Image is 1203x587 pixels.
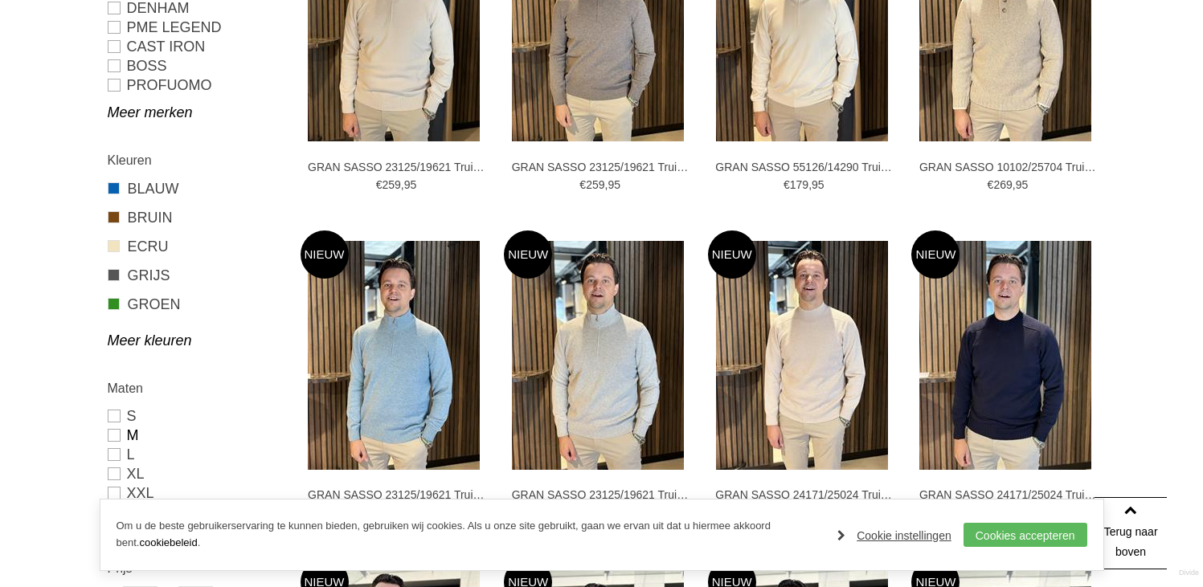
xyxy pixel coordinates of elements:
span: 95 [404,178,417,191]
a: Terug naar boven [1095,497,1167,569]
span: 269 [993,178,1012,191]
a: GRAN SASSO 55126/14290 Truien [715,160,892,174]
a: GRAN SASSO 24171/25024 Truien [919,487,1096,502]
h2: Maten [108,378,280,398]
a: BOSS [108,56,280,75]
a: GRAN SASSO 24171/25024 Truien [715,487,892,502]
a: GRAN SASSO 10102/25704 Truien [919,160,1096,174]
a: CAST IRON [108,37,280,56]
a: Cookies accepteren [964,523,1087,547]
span: 259 [586,178,604,191]
a: L [108,445,280,464]
span: 95 [1016,178,1029,191]
span: 259 [382,178,400,191]
a: Divide [1179,563,1199,583]
span: € [376,178,383,191]
a: GRAN SASSO 23125/19621 Truien [308,487,485,502]
span: 179 [790,178,808,191]
a: XL [108,464,280,483]
a: Meer kleuren [108,331,280,350]
a: Cookie instellingen [837,524,951,548]
a: BRUIN [108,207,280,228]
a: BLAUW [108,178,280,199]
span: , [1013,178,1016,191]
img: GRAN SASSO 23125/19621 Truien [512,241,684,470]
img: GRAN SASSO 23125/19621 Truien [308,241,480,470]
a: XXL [108,483,280,503]
a: M [108,426,280,445]
span: , [401,178,404,191]
span: € [579,178,586,191]
a: GRAN SASSO 23125/19621 Truien [308,160,485,174]
span: , [808,178,812,191]
span: 95 [812,178,825,191]
a: GROEN [108,294,280,315]
img: GRAN SASSO 24171/25024 Truien [716,241,888,470]
img: GRAN SASSO 24171/25024 Truien [919,241,1091,470]
span: , [604,178,608,191]
a: Meer merken [108,103,280,122]
a: cookiebeleid [139,536,197,548]
a: ECRU [108,236,280,257]
a: S [108,406,280,426]
a: PROFUOMO [108,75,280,95]
a: GRIJS [108,265,280,286]
a: GRAN SASSO 23125/19621 Truien [512,487,689,502]
a: GRAN SASSO 23125/19621 Truien [512,160,689,174]
a: PME LEGEND [108,18,280,37]
h2: Kleuren [108,150,280,170]
span: 95 [608,178,620,191]
span: € [988,178,994,191]
span: € [784,178,790,191]
p: Om u de beste gebruikerservaring te kunnen bieden, gebruiken wij cookies. Als u onze site gebruik... [117,518,822,552]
